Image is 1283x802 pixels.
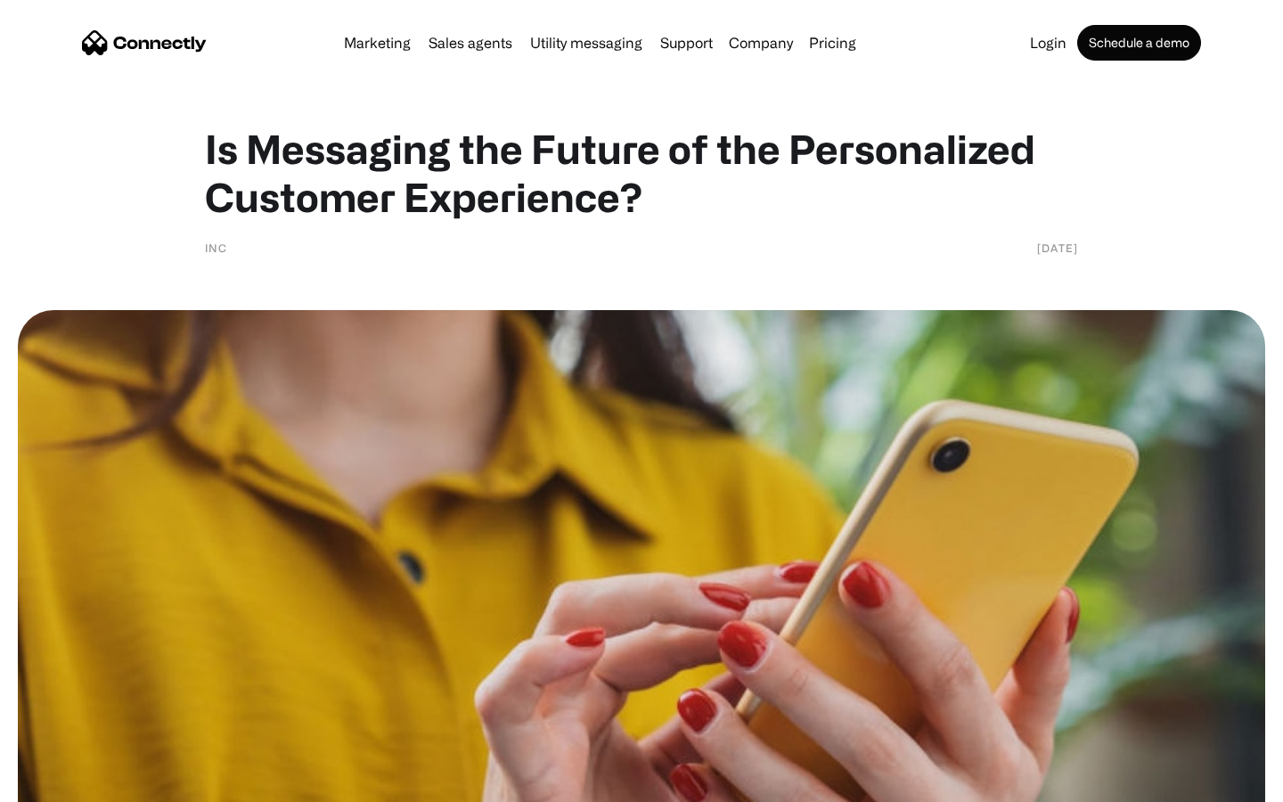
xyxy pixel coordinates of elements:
[36,771,107,796] ul: Language list
[1077,25,1201,61] a: Schedule a demo
[523,36,650,50] a: Utility messaging
[205,125,1078,221] h1: Is Messaging the Future of the Personalized Customer Experience?
[337,36,418,50] a: Marketing
[18,771,107,796] aside: Language selected: English
[1023,36,1074,50] a: Login
[653,36,720,50] a: Support
[729,30,793,55] div: Company
[802,36,863,50] a: Pricing
[1037,239,1078,257] div: [DATE]
[421,36,519,50] a: Sales agents
[205,239,227,257] div: Inc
